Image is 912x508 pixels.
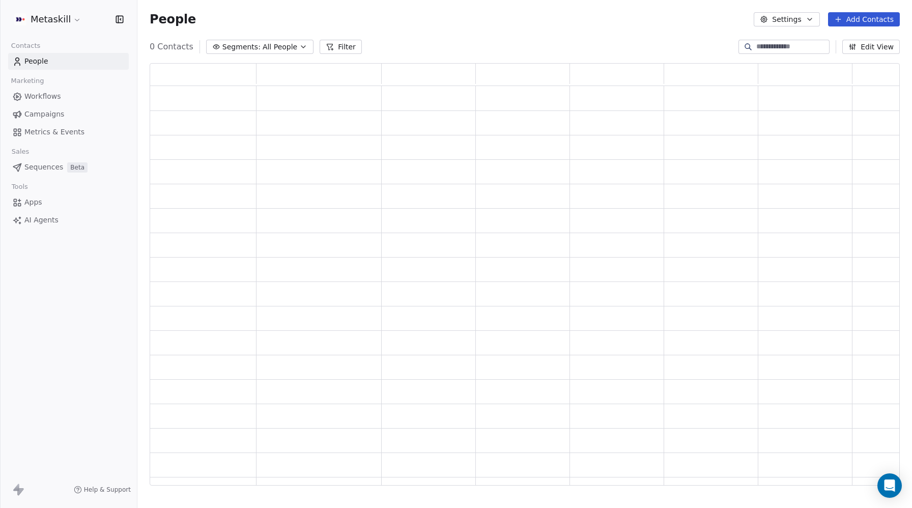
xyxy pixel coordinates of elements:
[8,88,129,105] a: Workflows
[320,40,362,54] button: Filter
[74,486,131,494] a: Help & Support
[8,53,129,70] a: People
[828,12,900,26] button: Add Contacts
[8,124,129,140] a: Metrics & Events
[24,215,59,225] span: AI Agents
[12,11,83,28] button: Metaskill
[31,13,71,26] span: Metaskill
[24,162,63,173] span: Sequences
[7,179,32,194] span: Tools
[8,194,129,211] a: Apps
[150,12,196,27] span: People
[150,41,193,53] span: 0 Contacts
[24,56,48,67] span: People
[24,91,61,102] span: Workflows
[24,197,42,208] span: Apps
[7,144,34,159] span: Sales
[754,12,819,26] button: Settings
[8,212,129,229] a: AI Agents
[877,473,902,498] div: Open Intercom Messenger
[84,486,131,494] span: Help & Support
[14,13,26,25] img: AVATAR%20METASKILL%20-%20Colori%20Positivo.png
[842,40,900,54] button: Edit View
[7,73,48,89] span: Marketing
[67,162,88,173] span: Beta
[24,109,64,120] span: Campaigns
[222,42,261,52] span: Segments:
[8,106,129,123] a: Campaigns
[7,38,45,53] span: Contacts
[24,127,84,137] span: Metrics & Events
[8,159,129,176] a: SequencesBeta
[263,42,297,52] span: All People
